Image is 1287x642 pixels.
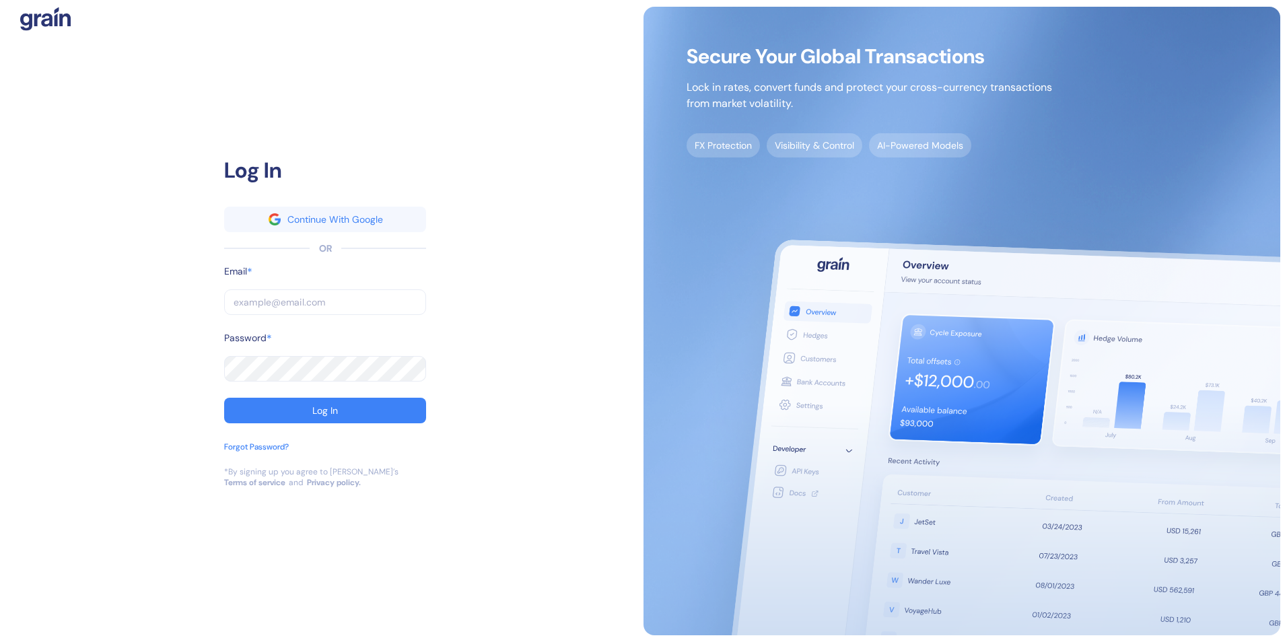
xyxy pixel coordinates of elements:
[224,398,426,423] button: Log In
[224,441,289,453] div: Forgot Password?
[643,7,1280,635] img: signup-main-image
[307,477,361,488] a: Privacy policy.
[287,215,383,224] div: Continue With Google
[687,79,1052,112] p: Lock in rates, convert funds and protect your cross-currency transactions from market volatility.
[869,133,971,157] span: AI-Powered Models
[224,331,267,345] label: Password
[319,242,332,256] div: OR
[224,264,247,279] label: Email
[687,50,1052,63] span: Secure Your Global Transactions
[224,441,289,466] button: Forgot Password?
[224,154,426,186] div: Log In
[224,466,398,477] div: *By signing up you agree to [PERSON_NAME]’s
[20,7,71,31] img: logo
[289,477,304,488] div: and
[269,213,281,225] img: google
[687,133,760,157] span: FX Protection
[224,477,285,488] a: Terms of service
[224,289,426,315] input: example@email.com
[767,133,862,157] span: Visibility & Control
[312,406,338,415] div: Log In
[224,207,426,232] button: googleContinue With Google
